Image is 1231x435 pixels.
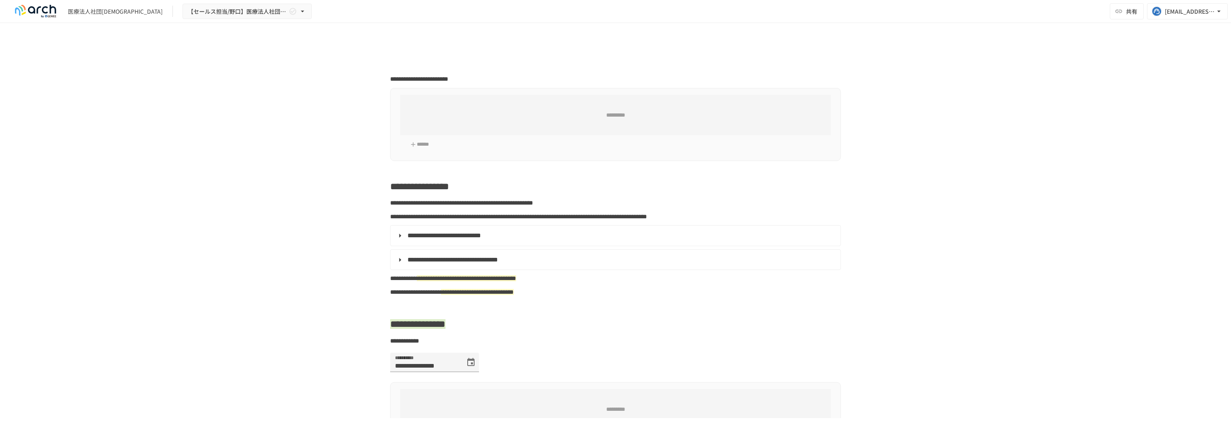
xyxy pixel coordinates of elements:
button: Choose date, selected date is 2025年10月9日 [463,354,479,370]
div: 医療法人社団[DEMOGRAPHIC_DATA] [68,7,163,16]
div: [EMAIL_ADDRESS][DOMAIN_NAME] [1165,6,1215,17]
button: 共有 [1110,3,1144,19]
span: 【セールス担当/野口】医療法人社団弘善会様_初期設定サポート [188,6,287,17]
button: [EMAIL_ADDRESS][DOMAIN_NAME] [1147,3,1228,19]
span: 共有 [1126,7,1137,16]
img: logo-default@2x-9cf2c760.svg [10,5,61,18]
button: 【セールス担当/野口】医療法人社団弘善会様_初期設定サポート [183,4,312,19]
